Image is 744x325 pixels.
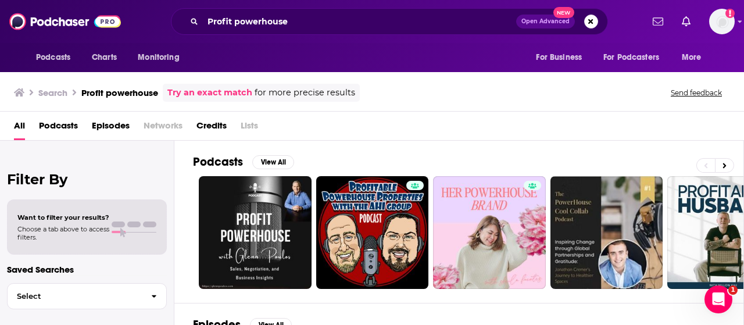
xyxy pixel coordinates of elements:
a: Credits [196,116,227,140]
button: View All [252,155,294,169]
button: Open AdvancedNew [516,15,575,28]
span: Lists [241,116,258,140]
img: Podchaser - Follow, Share and Rate Podcasts [9,10,121,33]
button: open menu [596,47,676,69]
span: For Business [536,49,582,66]
span: Podcasts [36,49,70,66]
span: Choose a tab above to access filters. [17,225,109,241]
button: Send feedback [667,88,725,98]
button: Select [7,283,167,309]
h3: Profit powerhouse [81,87,158,98]
span: More [682,49,702,66]
div: Search podcasts, credits, & more... [171,8,608,35]
span: 1 [728,285,738,295]
a: Show notifications dropdown [677,12,695,31]
span: Networks [144,116,183,140]
input: Search podcasts, credits, & more... [203,12,516,31]
iframe: Intercom live chat [704,285,732,313]
p: Saved Searches [7,264,167,275]
h2: Podcasts [193,155,243,169]
button: open menu [28,47,85,69]
span: Open Advanced [521,19,570,24]
a: All [14,116,25,140]
h2: Filter By [7,171,167,188]
a: Episodes [92,116,130,140]
span: Monitoring [138,49,179,66]
span: For Podcasters [603,49,659,66]
button: Show profile menu [709,9,735,34]
span: Logged in as crenshawcomms [709,9,735,34]
a: PodcastsView All [193,155,294,169]
span: Want to filter your results? [17,213,109,222]
a: Podcasts [39,116,78,140]
button: open menu [130,47,194,69]
span: New [553,7,574,18]
button: open menu [674,47,716,69]
img: User Profile [709,9,735,34]
a: Charts [84,47,124,69]
h3: Search [38,87,67,98]
button: open menu [528,47,596,69]
svg: Add a profile image [725,9,735,18]
span: Select [8,292,142,300]
span: Charts [92,49,117,66]
a: Try an exact match [167,86,252,99]
a: Show notifications dropdown [648,12,668,31]
span: for more precise results [255,86,355,99]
